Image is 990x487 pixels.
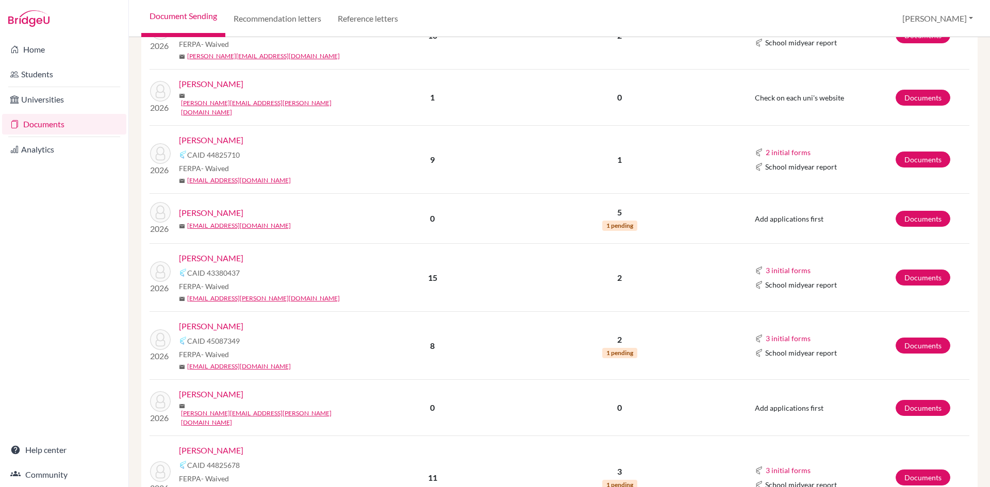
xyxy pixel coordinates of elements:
[179,268,187,277] img: Common App logo
[179,444,243,457] a: [PERSON_NAME]
[510,401,730,414] p: 0
[179,134,243,146] a: [PERSON_NAME]
[765,279,837,290] span: School midyear report
[179,93,185,99] span: mail
[430,402,435,412] b: 0
[201,282,229,291] span: - Waived
[430,213,435,223] b: 0
[510,206,730,219] p: 5
[510,333,730,346] p: 2
[150,202,171,223] img: Ali, Gianna
[150,164,171,176] p: 2026
[2,64,126,85] a: Students
[428,273,437,282] b: 15
[187,335,240,346] span: CAID 45087349
[187,221,291,230] a: [EMAIL_ADDRESS][DOMAIN_NAME]
[179,39,229,49] span: FERPA
[765,464,811,476] button: 3 initial forms
[150,223,171,235] p: 2026
[755,281,763,289] img: Common App logo
[179,54,185,60] span: mail
[179,223,185,229] span: mail
[896,152,950,167] a: Documents
[179,349,229,360] span: FERPA
[150,282,171,294] p: 2026
[179,388,243,400] a: [PERSON_NAME]
[150,350,171,362] p: 2026
[150,391,171,412] img: Broughton, Kate
[179,252,243,264] a: [PERSON_NAME]
[755,349,763,357] img: Common App logo
[179,473,229,484] span: FERPA
[510,91,730,104] p: 0
[187,267,240,278] span: CAID 43380437
[179,296,185,302] span: mail
[181,409,363,427] a: [PERSON_NAME][EMAIL_ADDRESS][PERSON_NAME][DOMAIN_NAME]
[179,163,229,174] span: FERPA
[510,272,730,284] p: 2
[430,155,435,164] b: 9
[896,338,950,354] a: Documents
[150,412,171,424] p: 2026
[179,178,185,184] span: mail
[187,176,291,185] a: [EMAIL_ADDRESS][DOMAIN_NAME]
[150,40,171,52] p: 2026
[755,39,763,47] img: Common App logo
[765,264,811,276] button: 3 initial forms
[755,93,844,102] span: Check on each uni's website
[510,154,730,166] p: 1
[755,334,763,343] img: Common App logo
[602,348,637,358] span: 1 pending
[201,40,229,48] span: - Waived
[2,440,126,460] a: Help center
[187,460,240,471] span: CAID 44825678
[150,143,171,164] img: Alexander, Kaily
[428,473,437,482] b: 11
[765,347,837,358] span: School midyear report
[430,341,435,350] b: 8
[765,161,837,172] span: School midyear report
[428,30,437,40] b: 10
[510,465,730,478] p: 3
[755,163,763,171] img: Common App logo
[755,466,763,475] img: Common App logo
[150,329,171,350] img: Borde, Shannon
[179,281,229,292] span: FERPA
[765,332,811,344] button: 3 initial forms
[755,148,763,157] img: Common App logo
[898,9,978,28] button: [PERSON_NAME]
[896,211,950,227] a: Documents
[179,78,243,90] a: [PERSON_NAME]
[179,403,185,409] span: mail
[896,90,950,106] a: Documents
[179,150,187,159] img: Common App logo
[2,89,126,110] a: Universities
[150,102,171,114] p: 2026
[187,52,340,61] a: [PERSON_NAME][EMAIL_ADDRESS][DOMAIN_NAME]
[150,261,171,282] img: Boodoo, Salma
[179,364,185,370] span: mail
[179,337,187,345] img: Common App logo
[2,39,126,60] a: Home
[179,320,243,332] a: [PERSON_NAME]
[765,146,811,158] button: 2 initial forms
[187,294,340,303] a: [EMAIL_ADDRESS][PERSON_NAME][DOMAIN_NAME]
[755,266,763,275] img: Common App logo
[150,81,171,102] img: Aguillera-Nunes, Raul
[187,362,291,371] a: [EMAIL_ADDRESS][DOMAIN_NAME]
[187,149,240,160] span: CAID 44825710
[896,270,950,286] a: Documents
[2,114,126,135] a: Documents
[8,10,49,27] img: Bridge-U
[430,92,435,102] b: 1
[179,207,243,219] a: [PERSON_NAME]
[150,461,171,482] img: Chamberlain, Ryan
[755,404,823,412] span: Add applications first
[181,98,363,117] a: [PERSON_NAME][EMAIL_ADDRESS][PERSON_NAME][DOMAIN_NAME]
[201,474,229,483] span: - Waived
[2,139,126,160] a: Analytics
[896,400,950,416] a: Documents
[755,214,823,223] span: Add applications first
[179,461,187,469] img: Common App logo
[201,350,229,359] span: - Waived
